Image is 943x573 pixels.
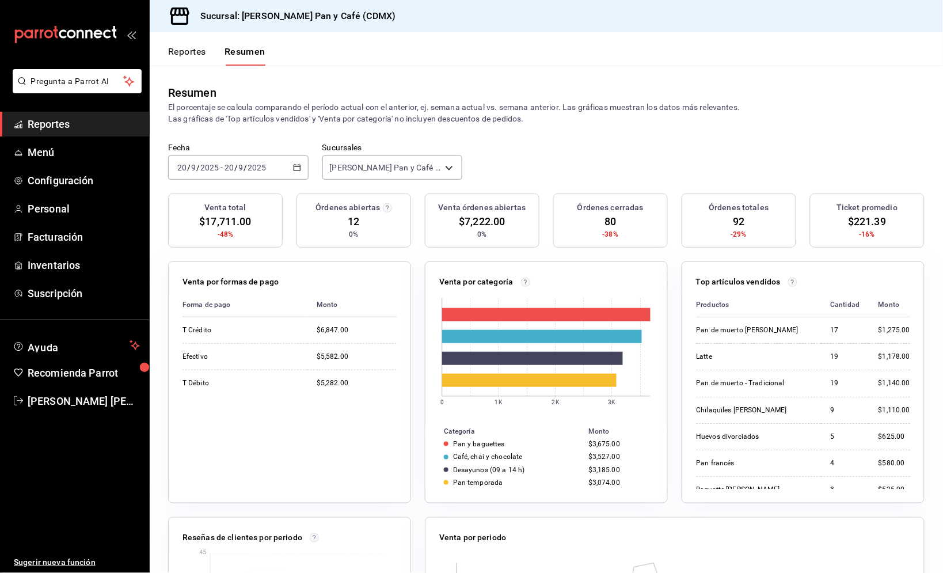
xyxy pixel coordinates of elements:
text: 1K [495,399,503,405]
text: 0 [440,399,444,405]
th: Cantidad [821,293,869,317]
label: Fecha [168,144,309,152]
div: $625.00 [878,432,910,442]
th: Categoría [425,425,584,438]
div: Café, chai y chocolate [453,453,523,461]
a: Pregunta a Parrot AI [8,84,142,96]
div: $5,282.00 [317,378,397,388]
div: 19 [830,378,860,388]
input: -- [191,163,196,172]
input: ---- [248,163,267,172]
div: 17 [830,325,860,335]
th: Monto [869,293,910,317]
p: Top artículos vendidos [696,276,781,288]
h3: Venta total [204,202,246,214]
div: 9 [830,405,860,415]
button: open_drawer_menu [127,30,136,39]
div: $1,110.00 [878,405,910,415]
div: Resumen [168,84,216,101]
div: Pan de muerto [PERSON_NAME] [696,325,811,335]
span: / [187,163,191,172]
span: -29% [731,229,747,240]
span: Recomienda Parrot [28,365,140,381]
div: 5 [830,432,860,442]
h3: Órdenes cerradas [577,202,644,214]
div: $3,675.00 [588,440,649,448]
span: Configuración [28,173,140,188]
span: Reportes [28,116,140,132]
p: Venta por categoría [439,276,514,288]
span: [PERSON_NAME] [PERSON_NAME] [28,393,140,409]
div: Chilaquiles [PERSON_NAME] [696,405,811,415]
span: $17,711.00 [199,214,251,229]
span: [PERSON_NAME] Pan y Café (CDMX) [330,162,442,173]
div: $3,074.00 [588,479,649,487]
span: Sugerir nueva función [14,556,140,568]
div: Efectivo [182,352,298,362]
span: - [220,163,223,172]
span: 0% [349,229,358,240]
div: $1,140.00 [878,378,910,388]
p: Reseñas de clientes por periodo [182,532,302,544]
span: Ayuda [28,339,125,352]
div: Desayunos (09 a 14 h) [453,466,525,474]
input: -- [238,163,244,172]
span: Pregunta a Parrot AI [31,75,124,88]
th: Monto [584,425,667,438]
div: $3,185.00 [588,466,649,474]
div: Pan francés [696,458,811,468]
div: 4 [830,458,860,468]
div: navigation tabs [168,46,265,66]
div: $1,178.00 [878,352,910,362]
span: Menú [28,145,140,160]
button: Pregunta a Parrot AI [13,69,142,93]
p: Venta por periodo [439,532,506,544]
button: Reportes [168,46,206,66]
span: / [234,163,238,172]
span: 92 [733,214,744,229]
span: -48% [218,229,234,240]
text: 3K [609,399,616,405]
div: 19 [830,352,860,362]
div: $525.00 [878,485,910,495]
h3: Ticket promedio [837,202,898,214]
div: Pan y baguettes [453,440,505,448]
div: $1,275.00 [878,325,910,335]
th: Productos [696,293,821,317]
div: 3 [830,485,860,495]
span: Suscripción [28,286,140,301]
span: / [244,163,248,172]
div: $580.00 [878,458,910,468]
div: T Crédito [182,325,298,335]
span: -38% [603,229,619,240]
p: Venta por formas de pago [182,276,279,288]
span: 0% [477,229,486,240]
span: Facturación [28,229,140,245]
span: -16% [860,229,876,240]
span: $221.39 [849,214,887,229]
span: Personal [28,201,140,217]
input: ---- [200,163,219,172]
div: $3,527.00 [588,453,649,461]
div: Huevos divorciados [696,432,811,442]
div: Latte [696,352,811,362]
div: T Débito [182,378,298,388]
p: El porcentaje se calcula comparando el período actual con el anterior, ej. semana actual vs. sema... [168,101,925,124]
button: Resumen [225,46,265,66]
span: 12 [348,214,359,229]
span: 80 [604,214,616,229]
h3: Sucursal: [PERSON_NAME] Pan y Café (CDMX) [191,9,396,23]
span: / [196,163,200,172]
label: Sucursales [322,144,463,152]
div: Pan de muerto - Tradicional [696,378,811,388]
span: Inventarios [28,257,140,273]
h3: Órdenes totales [709,202,769,214]
div: $5,582.00 [317,352,397,362]
div: Baguette [PERSON_NAME] [696,485,811,495]
div: $6,847.00 [317,325,397,335]
h3: Órdenes abiertas [315,202,380,214]
text: 2K [552,399,560,405]
th: Monto [307,293,397,317]
input: -- [224,163,234,172]
div: Pan temporada [453,479,503,487]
